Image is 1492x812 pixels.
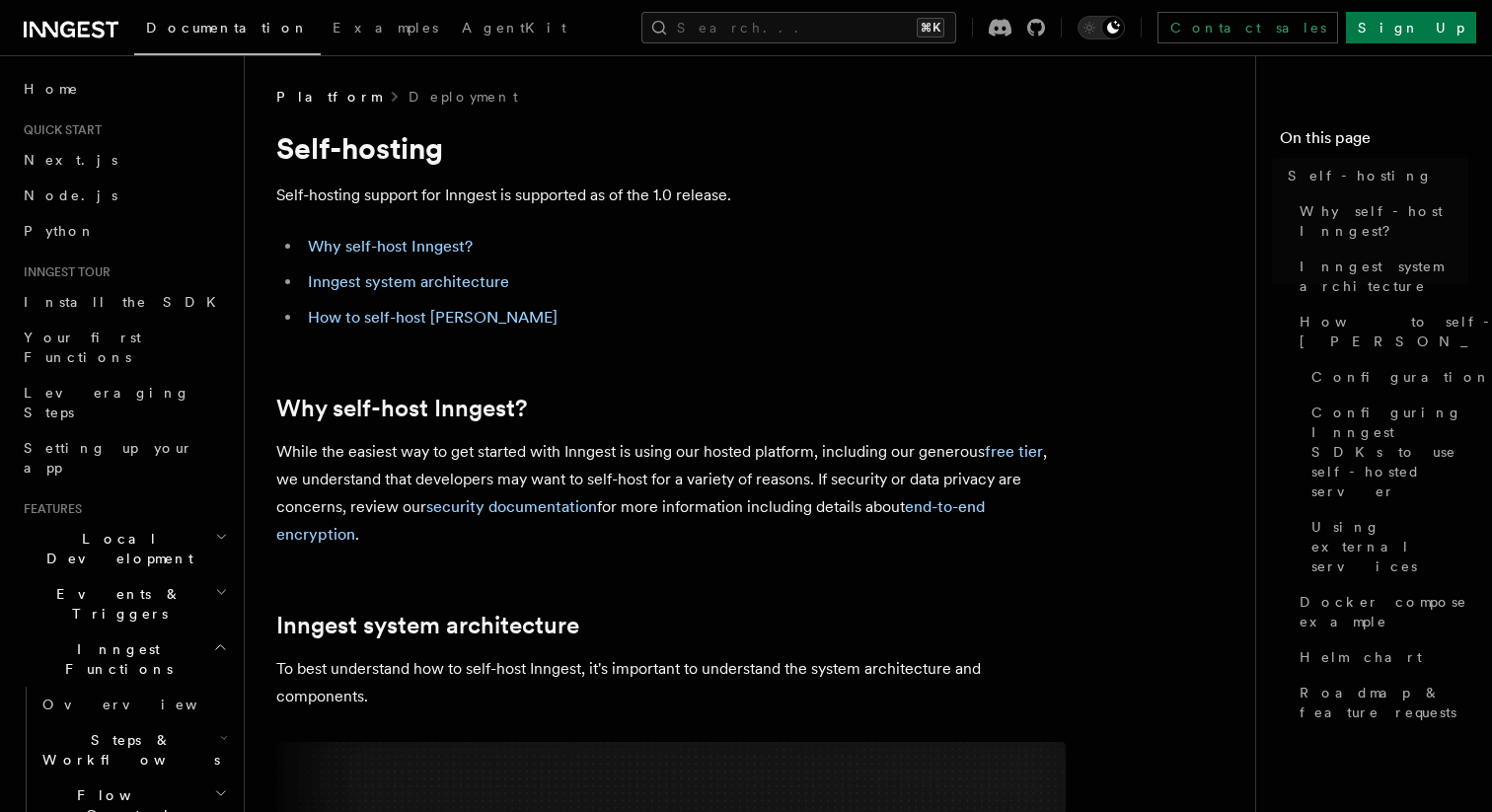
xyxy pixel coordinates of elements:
[276,612,579,639] a: Inngest system architecture
[1078,16,1125,39] button: Toggle dark mode
[1157,12,1338,43] a: Contact sales
[641,12,956,43] button: Search...⌘K
[16,264,111,280] span: Inngest tour
[146,20,309,36] span: Documentation
[1292,584,1468,639] a: Docker compose example
[24,440,193,476] span: Setting up your app
[24,187,117,203] span: Node.js
[276,87,381,107] span: Platform
[16,142,232,178] a: Next.js
[24,330,141,365] span: Your first Functions
[35,687,232,722] a: Overview
[1311,517,1468,576] span: Using external services
[134,6,321,55] a: Documentation
[1288,166,1433,185] span: Self-hosting
[409,87,518,107] a: Deployment
[1292,193,1468,249] a: Why self-host Inngest?
[16,529,215,568] span: Local Development
[1280,158,1468,193] a: Self-hosting
[16,501,82,517] span: Features
[462,20,566,36] span: AgentKit
[16,639,213,679] span: Inngest Functions
[1280,126,1468,158] h4: On this page
[16,178,232,213] a: Node.js
[24,223,96,239] span: Python
[276,438,1066,549] p: While the easiest way to get started with Inngest is using our hosted platform, including our gen...
[917,18,944,37] kbd: ⌘K
[1304,359,1468,395] a: Configuration
[1300,592,1468,631] span: Docker compose example
[1346,12,1476,43] a: Sign Up
[16,584,215,624] span: Events & Triggers
[16,375,232,430] a: Leveraging Steps
[16,631,232,687] button: Inngest Functions
[426,497,597,516] a: security documentation
[1300,647,1422,667] span: Helm chart
[1304,395,1468,509] a: Configuring Inngest SDKs to use self-hosted server
[450,6,578,53] a: AgentKit
[16,430,232,485] a: Setting up your app
[16,576,232,631] button: Events & Triggers
[1292,304,1468,359] a: How to self-host [PERSON_NAME]
[16,521,232,576] button: Local Development
[24,152,117,168] span: Next.js
[16,284,232,320] a: Install the SDK
[16,71,232,107] a: Home
[1300,257,1468,296] span: Inngest system architecture
[321,6,450,53] a: Examples
[35,722,232,777] button: Steps & Workflows
[1311,403,1468,501] span: Configuring Inngest SDKs to use self-hosted server
[1311,367,1491,387] span: Configuration
[308,308,558,327] a: How to self-host [PERSON_NAME]
[276,655,1066,710] p: To best understand how to self-host Inngest, it's important to understand the system architecture...
[1292,675,1468,730] a: Roadmap & feature requests
[1304,509,1468,584] a: Using external services
[276,130,1066,166] h1: Self-hosting
[42,697,246,712] span: Overview
[276,395,527,422] a: Why self-host Inngest?
[1300,683,1468,722] span: Roadmap & feature requests
[1300,201,1468,241] span: Why self-host Inngest?
[985,442,1043,461] a: free tier
[16,122,102,138] span: Quick start
[1292,249,1468,304] a: Inngest system architecture
[16,213,232,249] a: Python
[308,272,509,291] a: Inngest system architecture
[35,730,220,770] span: Steps & Workflows
[24,79,79,99] span: Home
[16,320,232,375] a: Your first Functions
[24,294,228,310] span: Install the SDK
[24,385,190,420] span: Leveraging Steps
[1292,639,1468,675] a: Helm chart
[333,20,438,36] span: Examples
[308,237,473,256] a: Why self-host Inngest?
[276,182,1066,209] p: Self-hosting support for Inngest is supported as of the 1.0 release.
